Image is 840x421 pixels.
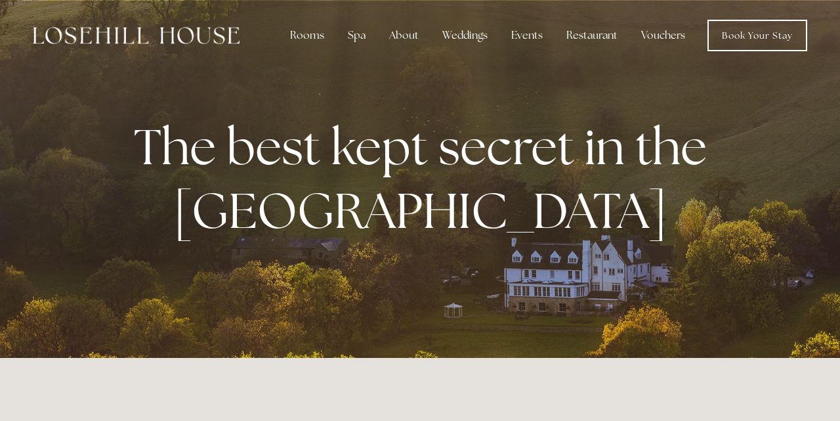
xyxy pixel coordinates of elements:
[556,22,628,49] div: Restaurant
[631,22,696,49] a: Vouchers
[337,22,376,49] div: Spa
[134,114,717,243] strong: The best kept secret in the [GEOGRAPHIC_DATA]
[33,27,240,44] img: Losehill House
[280,22,335,49] div: Rooms
[432,22,498,49] div: Weddings
[379,22,429,49] div: About
[501,22,553,49] div: Events
[707,20,807,51] a: Book Your Stay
